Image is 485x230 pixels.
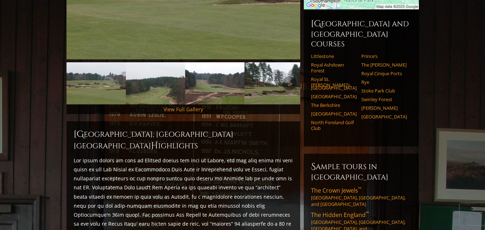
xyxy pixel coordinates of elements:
a: North Foreland Golf Club [311,119,357,131]
a: [PERSON_NAME] [361,105,407,111]
a: Swinley Forest [361,96,407,102]
a: Prince’s [361,53,407,59]
a: The [PERSON_NAME] [361,62,407,68]
a: [GEOGRAPHIC_DATA] [311,111,357,117]
a: [GEOGRAPHIC_DATA] [311,85,357,91]
a: Littlestone [311,53,357,59]
a: Stoke Park Club [361,88,407,94]
a: Next [282,76,297,91]
sup: ™ [358,186,361,192]
h2: [GEOGRAPHIC_DATA], [GEOGRAPHIC_DATA] [GEOGRAPHIC_DATA] ighlights [74,128,293,152]
a: Royal St. [PERSON_NAME]’s [311,76,357,88]
span: The Hidden England [311,211,369,219]
a: [GEOGRAPHIC_DATA] [311,94,357,99]
span: H [151,140,158,152]
a: The Berkshire [311,102,357,108]
a: The Crown Jewels™[GEOGRAPHIC_DATA], [GEOGRAPHIC_DATA], and [GEOGRAPHIC_DATA] [311,186,412,207]
a: Royal Cinque Ports [361,71,407,76]
h6: Sample Tours in [GEOGRAPHIC_DATA] [311,161,412,182]
h6: [GEOGRAPHIC_DATA] and [GEOGRAPHIC_DATA] Courses [311,18,412,49]
a: Royal Ashdown Forest [311,62,357,74]
a: View Full Gallery [164,106,203,113]
sup: ™ [366,210,369,216]
a: [GEOGRAPHIC_DATA] [361,114,407,119]
span: The Crown Jewels [311,186,361,194]
a: Rye [361,79,407,85]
